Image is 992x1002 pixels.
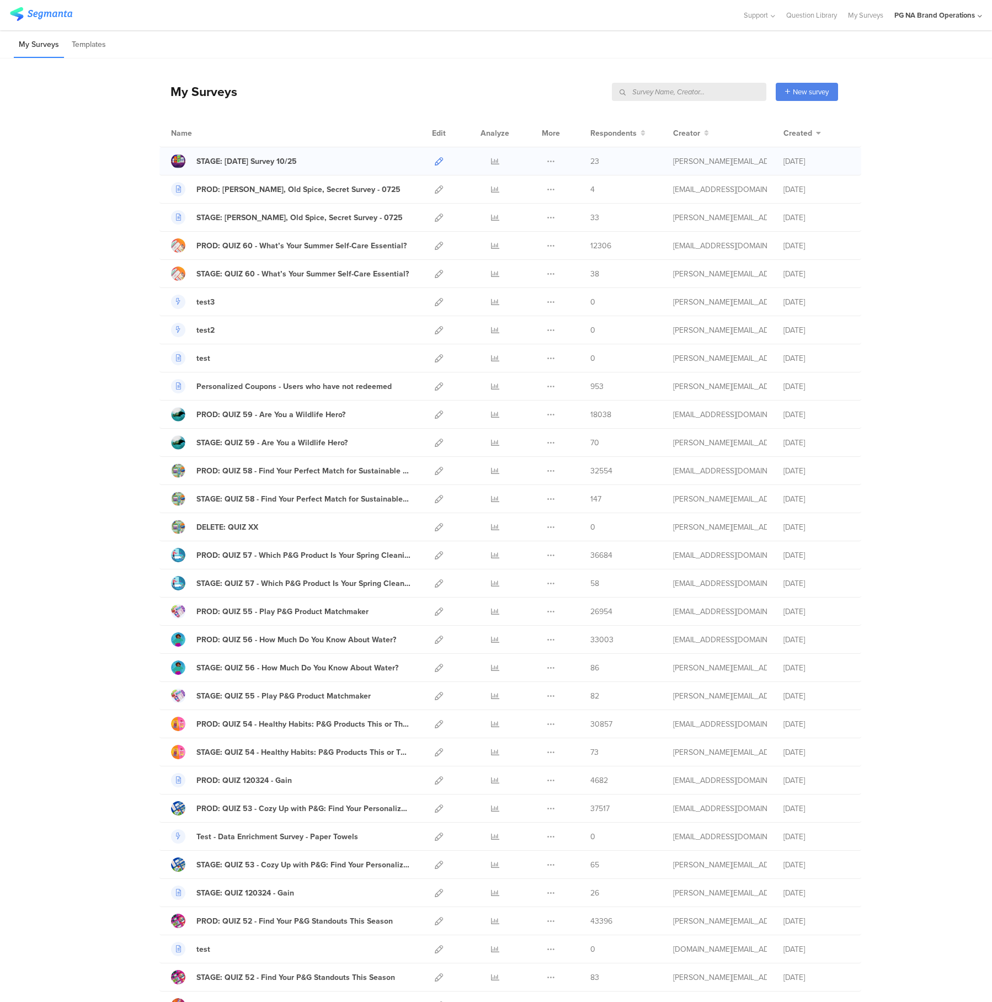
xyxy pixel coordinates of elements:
[673,296,767,308] div: larson.m@pg.com
[673,915,767,927] div: harish.kumar@ltimindtree.com
[171,717,410,731] a: PROD: QUIZ 54 - Healthy Habits: P&G Products This or That?
[196,296,215,308] div: test3
[171,914,393,928] a: PROD: QUIZ 52 - Find Your P&G Standouts This Season
[673,578,767,589] div: gallup.r@pg.com
[783,296,850,308] div: [DATE]
[673,437,767,449] div: shirley.j@pg.com
[196,212,403,223] div: STAGE: Olay, Old Spice, Secret Survey - 0725
[590,803,610,814] span: 37517
[171,407,345,422] a: PROD: QUIZ 59 - Are You a Wildlife Hero?
[673,775,767,786] div: kumar.h.7@pg.com
[171,970,395,984] a: STAGE: QUIZ 52 - Find Your P&G Standouts This Season
[196,887,294,899] div: STAGE: QUIZ 120324 - Gain
[171,210,403,225] a: STAGE: [PERSON_NAME], Old Spice, Secret Survey - 0725
[793,87,829,97] span: New survey
[196,803,410,814] div: PROD: QUIZ 53 - Cozy Up with P&G: Find Your Personalized Cold-Weather Essentials
[673,859,767,871] div: shirley.j@pg.com
[196,634,396,646] div: PROD: QUIZ 56 - How Much Do You Know About Water?
[673,747,767,758] div: shirley.j@pg.com
[590,465,612,477] span: 32554
[783,718,850,730] div: [DATE]
[590,578,599,589] span: 58
[196,972,395,983] div: STAGE: QUIZ 52 - Find Your P&G Standouts This Season
[171,548,410,562] a: PROD: QUIZ 57 - Which P&G Product Is Your Spring Cleaning Must-Have?
[171,829,358,844] a: Test - Data Enrichment Survey - Paper Towels
[783,634,850,646] div: [DATE]
[171,492,410,506] a: STAGE: QUIZ 58 - Find Your Perfect Match for Sustainable Living
[196,240,407,252] div: PROD: QUIZ 60 - What’s Your Summer Self-Care Essential?
[196,184,401,195] div: PROD: Olay, Old Spice, Secret Survey - 0725
[673,634,767,646] div: kumar.h.7@pg.com
[171,435,348,450] a: STAGE: QUIZ 59 - Are You a Wildlife Hero?
[171,182,401,196] a: PROD: [PERSON_NAME], Old Spice, Secret Survey - 0725
[196,465,410,477] div: PROD: QUIZ 58 - Find Your Perfect Match for Sustainable Living
[673,127,700,139] span: Creator
[673,409,767,420] div: kumar.h.7@pg.com
[673,381,767,392] div: larson.m@pg.com
[673,184,767,195] div: yadav.vy.3@pg.com
[783,831,850,843] div: [DATE]
[783,437,850,449] div: [DATE]
[894,10,975,20] div: PG NA Brand Operations
[196,690,371,702] div: STAGE: QUIZ 55 - Play P&G Product Matchmaker
[171,379,392,393] a: Personalized Coupons - Users who have not redeemed
[783,240,850,252] div: [DATE]
[673,240,767,252] div: kumar.h.7@pg.com
[196,578,410,589] div: STAGE: QUIZ 57 - Which P&G Product Is Your Spring Cleaning Must-Have?
[673,718,767,730] div: yadav.vy.3@pg.com
[14,32,64,58] li: My Surveys
[783,690,850,702] div: [DATE]
[673,268,767,280] div: shirley.j@pg.com
[196,718,410,730] div: PROD: QUIZ 54 - Healthy Habits: P&G Products This or That?
[783,944,850,955] div: [DATE]
[171,351,210,365] a: test
[590,634,614,646] span: 33003
[673,690,767,702] div: shirley.j@pg.com
[783,127,821,139] button: Created
[783,859,850,871] div: [DATE]
[590,437,599,449] span: 70
[783,803,850,814] div: [DATE]
[783,578,850,589] div: [DATE]
[67,32,111,58] li: Templates
[673,156,767,167] div: shirley.j@pg.com
[539,119,563,147] div: More
[196,944,210,955] div: test
[171,604,369,619] a: PROD: QUIZ 55 - Play P&G Product Matchmaker
[171,127,237,139] div: Name
[171,323,215,337] a: test2
[783,915,850,927] div: [DATE]
[196,409,345,420] div: PROD: QUIZ 59 - Are You a Wildlife Hero?
[196,493,410,505] div: STAGE: QUIZ 58 - Find Your Perfect Match for Sustainable Living
[590,718,612,730] span: 30857
[673,662,767,674] div: shirley.j@pg.com
[196,859,410,871] div: STAGE: QUIZ 53 - Cozy Up with P&G: Find Your Personalized Cold-Weather Essentials
[590,859,599,871] span: 65
[783,775,850,786] div: [DATE]
[590,944,595,955] span: 0
[171,238,407,253] a: PROD: QUIZ 60 - What’s Your Summer Self-Care Essential?
[590,493,601,505] span: 147
[159,82,237,101] div: My Surveys
[171,463,410,478] a: PROD: QUIZ 58 - Find Your Perfect Match for Sustainable Living
[673,887,767,899] div: shirley.j@pg.com
[590,972,599,983] span: 83
[783,493,850,505] div: [DATE]
[196,915,393,927] div: PROD: QUIZ 52 - Find Your P&G Standouts This Season
[590,915,612,927] span: 43396
[196,747,410,758] div: STAGE: QUIZ 54 - Healthy Habits: P&G Products This or That?
[783,353,850,364] div: [DATE]
[783,887,850,899] div: [DATE]
[196,381,392,392] div: Personalized Coupons - Users who have not redeemed
[196,353,210,364] div: test
[590,268,599,280] span: 38
[673,127,709,139] button: Creator
[783,550,850,561] div: [DATE]
[171,520,258,534] a: DELETE: QUIZ XX
[196,775,292,786] div: PROD: QUIZ 120324 - Gain
[196,324,215,336] div: test2
[590,156,599,167] span: 23
[427,119,451,147] div: Edit
[171,745,410,759] a: STAGE: QUIZ 54 - Healthy Habits: P&G Products This or That?
[673,324,767,336] div: larson.m@pg.com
